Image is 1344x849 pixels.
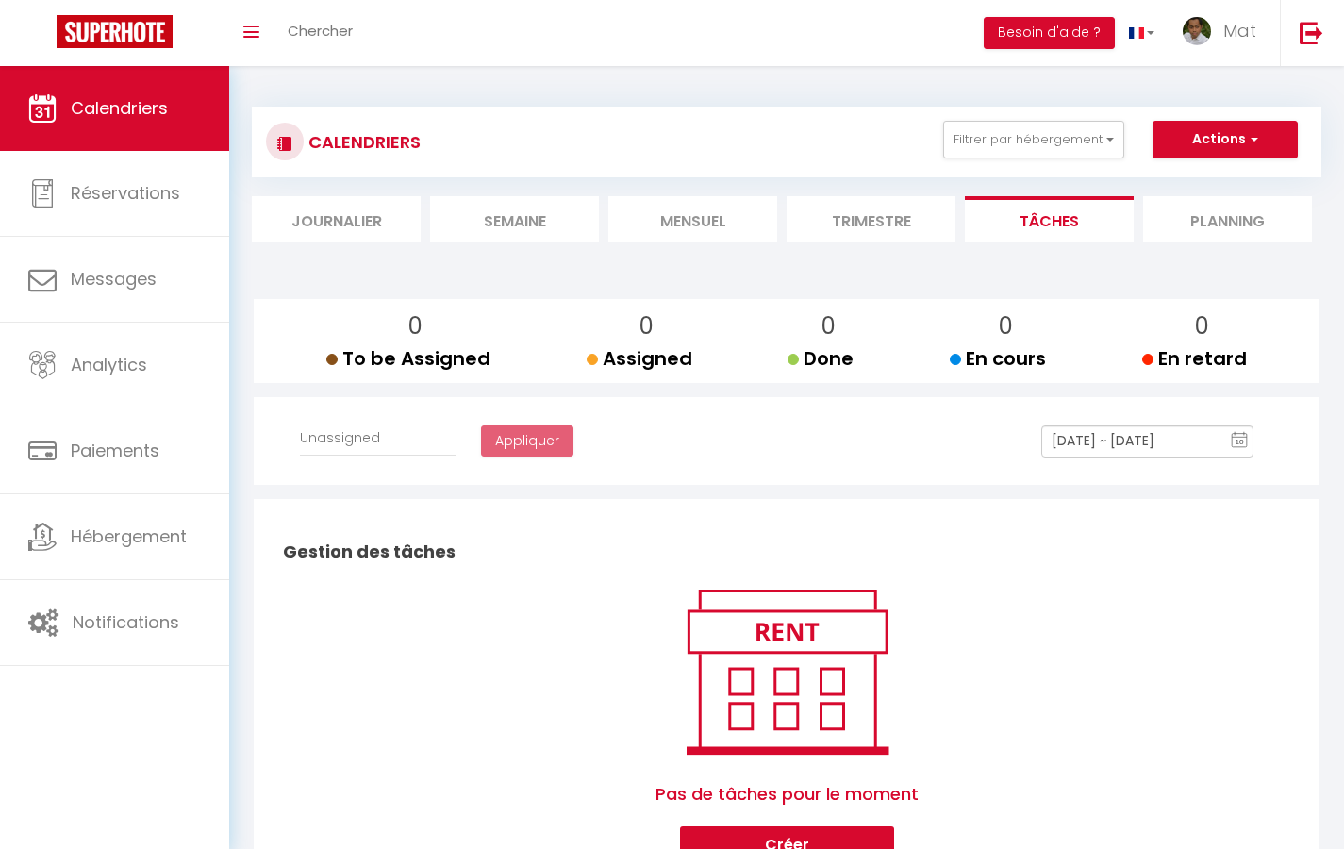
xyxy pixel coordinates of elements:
[965,308,1046,344] p: 0
[667,581,907,762] img: rent.png
[984,17,1115,49] button: Besoin d'aide ?
[481,425,573,458] button: Appliquer
[1153,121,1298,158] button: Actions
[1041,425,1253,458] input: Select Date Range
[1157,308,1247,344] p: 0
[288,21,353,41] span: Chercher
[1143,196,1312,242] li: Planning
[1142,345,1247,372] span: En retard
[304,121,421,163] h3: CALENDRIERS
[71,96,168,120] span: Calendriers
[602,308,692,344] p: 0
[1223,19,1256,42] span: Mat
[326,345,490,372] span: To be Assigned
[430,196,599,242] li: Semaine
[943,121,1124,158] button: Filtrer par hébergement
[71,267,157,291] span: Messages
[278,523,1295,581] h2: Gestion des tâches
[71,181,180,205] span: Réservations
[73,610,179,634] span: Notifications
[965,196,1134,242] li: Tâches
[787,196,955,242] li: Trimestre
[15,8,72,64] button: Ouvrir le widget de chat LiveChat
[341,308,490,344] p: 0
[1183,17,1211,45] img: ...
[1236,438,1245,446] text: 10
[71,524,187,548] span: Hébergement
[57,15,173,48] img: Super Booking
[252,196,421,242] li: Journalier
[950,345,1046,372] span: En cours
[655,762,919,826] span: Pas de tâches pour le moment
[587,345,692,372] span: Assigned
[1300,21,1323,44] img: logout
[608,196,777,242] li: Mensuel
[788,345,854,372] span: Done
[803,308,854,344] p: 0
[71,439,159,462] span: Paiements
[71,353,147,376] span: Analytics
